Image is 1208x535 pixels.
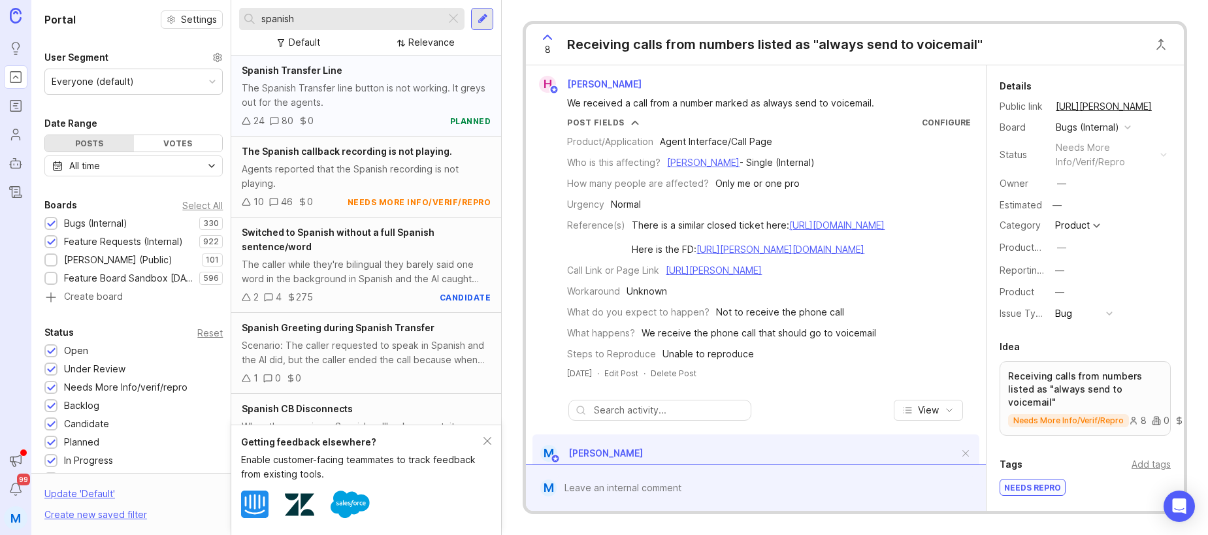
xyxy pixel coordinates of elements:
[1000,361,1171,436] a: Receiving calls from numbers listed as "always send to voicemail"needs more info/verif/repro800
[242,227,434,252] span: Switched to Spanish without a full Spanish sentence/word
[64,435,99,449] div: Planned
[1013,415,1124,426] p: needs more info/verif/repro
[64,362,125,376] div: Under Review
[627,284,667,299] div: Unknown
[567,78,642,89] span: [PERSON_NAME]
[4,37,27,60] a: Ideas
[64,398,99,413] div: Backlog
[539,76,556,93] div: H
[45,135,134,152] div: Posts
[44,116,97,131] div: Date Range
[52,74,134,89] div: Everyone (default)
[64,271,193,285] div: Feature Board Sandbox [DATE]
[551,454,561,464] img: member badge
[532,445,643,462] a: M[PERSON_NAME]
[197,329,223,336] div: Reset
[1000,479,1065,495] div: NEEDS REPRO
[567,176,709,191] div: How many people are affected?
[201,161,222,171] svg: toggle icon
[568,447,643,459] span: [PERSON_NAME]
[1164,491,1195,522] div: Open Intercom Messenger
[4,123,27,146] a: Users
[531,76,652,93] a: H[PERSON_NAME]
[203,218,219,229] p: 330
[1057,176,1066,191] div: —
[450,116,491,127] div: planned
[1049,197,1066,214] div: —
[667,155,815,170] div: - Single (Internal)
[1000,286,1034,297] label: Product
[253,290,259,304] div: 2
[44,12,76,27] h1: Portal
[1057,240,1066,255] div: —
[1000,78,1032,94] div: Details
[242,403,353,414] span: Spanish CB Disconnects
[1055,263,1064,278] div: —
[642,326,876,340] div: We receive the phone call that should go to voicemail
[242,419,491,448] div: When they receive a Spanish callback request, it comes in like a regular call. (ringing and gold ...
[231,218,501,313] a: Switched to Spanish without a full Spanish sentence/wordThe caller while they're bilingual they b...
[1000,201,1042,210] div: Estimated
[567,305,710,319] div: What do you expect to happen?
[242,81,491,110] div: The Spanish Transfer line button is not working. It greys out for the agents.
[894,400,963,421] button: View
[44,508,147,522] div: Create new saved filter
[134,135,223,152] div: Votes
[567,197,604,212] div: Urgency
[64,235,183,249] div: Feature Requests (Internal)
[64,417,109,431] div: Candidate
[644,368,645,379] div: ·
[285,490,314,519] img: Zendesk logo
[567,155,661,170] div: Who is this affecting?
[567,368,592,379] a: [DATE]
[567,117,625,128] div: Post Fields
[594,403,744,417] input: Search activity...
[1053,239,1070,256] button: ProductboardID
[611,197,641,212] div: Normal
[715,176,800,191] div: Only me or one pro
[17,474,30,485] span: 99
[241,435,483,449] div: Getting feedback elsewhere?
[4,478,27,501] button: Notifications
[242,65,342,76] span: Spanish Transfer Line
[242,162,491,191] div: Agents reported that the Spanish recording is not playing.
[1152,416,1169,425] div: 0
[307,195,313,209] div: 0
[161,10,223,29] button: Settings
[44,292,223,304] a: Create board
[1129,416,1147,425] div: 8
[567,326,635,340] div: What happens?
[1000,457,1022,472] div: Tags
[604,368,638,379] div: Edit Post
[44,50,108,65] div: User Segment
[253,114,265,128] div: 24
[242,146,452,157] span: The Spanish callback recording is not playing.
[1055,306,1072,321] div: Bug
[4,506,27,530] button: M
[632,218,885,233] div: There is a similar closed ticket here:
[4,65,27,89] a: Portal
[540,479,557,496] div: M
[181,13,217,26] span: Settings
[242,338,491,367] div: Scenario: The caller requested to speak in Spanish and the AI did, but the caller ended the call ...
[276,290,282,304] div: 4
[296,290,313,304] div: 275
[64,453,113,468] div: In Progress
[662,347,754,361] div: Unable to reproduce
[408,35,455,50] div: Relevance
[242,322,434,333] span: Spanish Greeting during Spanish Transfer
[231,137,501,218] a: The Spanish callback recording is not playing.Agents reported that the Spanish recording is not p...
[597,368,599,379] div: ·
[567,218,625,233] div: Reference(s)
[922,118,971,127] a: Configure
[789,219,885,231] a: [URL][DOMAIN_NAME]
[1175,416,1192,425] div: 0
[632,242,885,257] div: Here is the FD:
[241,453,483,481] div: Enable customer-facing teammates to track feedback from existing tools.
[1055,221,1090,230] div: Product
[64,380,188,395] div: Needs More Info/verif/repro
[4,152,27,175] a: Autopilot
[545,42,551,57] span: 8
[660,135,772,149] div: Agent Interface/Call Page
